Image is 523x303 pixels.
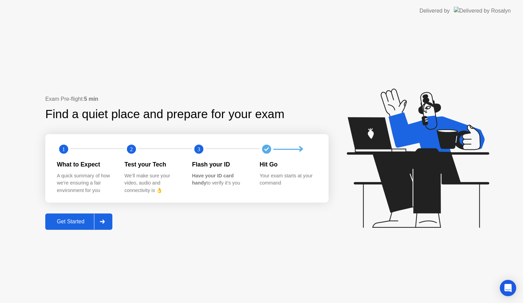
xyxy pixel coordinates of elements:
img: Delivered by Rosalyn [454,7,511,15]
div: Find a quiet place and prepare for your exam [45,105,285,123]
div: We’ll make sure your video, audio and connectivity is 👌 [125,172,181,194]
div: Get Started [47,219,94,225]
text: 1 [62,146,65,153]
div: Test your Tech [125,160,181,169]
div: A quick summary of how we’re ensuring a fair environment for you [57,172,114,194]
b: 5 min [84,96,98,102]
button: Get Started [45,213,112,230]
div: What to Expect [57,160,114,169]
div: Exam Pre-flight: [45,95,329,103]
div: Your exam starts at your command [260,172,317,187]
div: Flash your ID [192,160,249,169]
text: 3 [197,146,200,153]
div: Open Intercom Messenger [500,280,516,296]
b: Have your ID card handy [192,173,234,186]
text: 2 [130,146,132,153]
div: Delivered by [419,7,450,15]
div: Hit Go [260,160,317,169]
div: to verify it’s you [192,172,249,187]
